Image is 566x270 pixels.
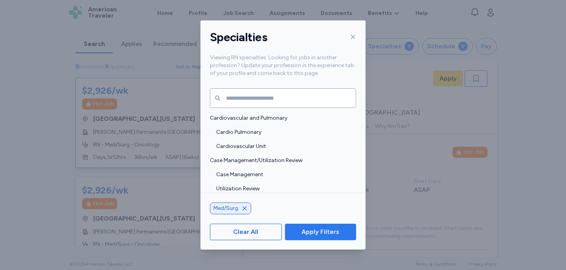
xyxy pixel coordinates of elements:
[233,227,258,237] span: Clear All
[285,224,356,240] button: Apply Filters
[301,227,339,237] span: Apply Filters
[216,185,351,193] span: Utilization Review
[216,142,351,150] span: Cardiovascular Unit
[200,54,366,87] div: Viewing RN specialties. Looking for jobs in another profession? Update your profession in the exp...
[213,204,238,212] span: Med/Surg
[216,171,351,179] span: Case Management
[210,224,282,240] button: Clear All
[210,114,351,122] span: Cardiovascular and Pulmonary
[210,157,351,164] span: Case Management/Utilization Review
[210,30,267,45] h1: Specialties
[216,128,351,136] span: Cardio Pulmonary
